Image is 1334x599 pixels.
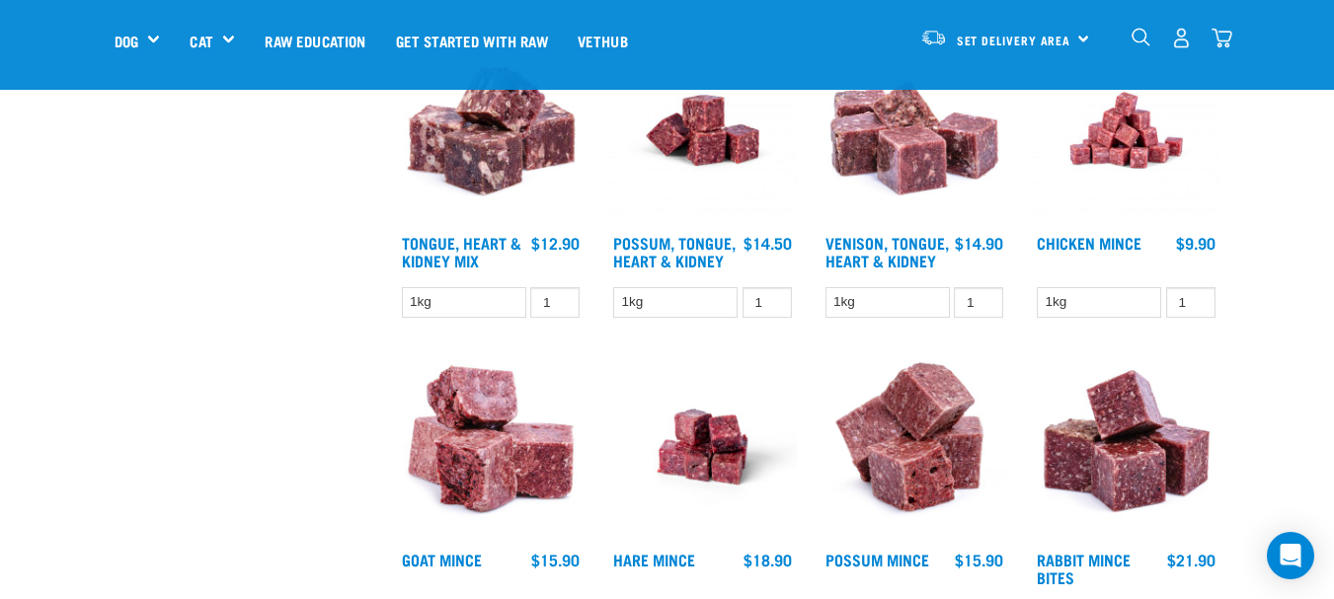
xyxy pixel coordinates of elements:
[608,37,797,225] img: Possum Tongue Heart Kidney 1682
[955,234,1003,252] div: $14.90
[397,37,586,225] img: 1167 Tongue Heart Kidney Mix 01
[1037,238,1141,247] a: Chicken Mince
[1212,28,1232,48] img: home-icon@2x.png
[1032,353,1220,542] img: Whole Minced Rabbit Cubes 01
[920,29,947,46] img: van-moving.png
[1037,555,1131,581] a: Rabbit Mince Bites
[613,555,695,563] a: Hare Mince
[531,551,580,568] div: $15.90
[115,30,138,52] a: Dog
[744,234,792,252] div: $14.50
[743,287,792,318] input: 1
[744,551,792,568] div: $18.90
[530,287,580,318] input: 1
[402,238,521,264] a: Tongue, Heart & Kidney Mix
[531,234,580,252] div: $12.90
[825,555,929,563] a: Possum Mince
[1166,287,1216,318] input: 1
[821,353,1009,542] img: 1102 Possum Mince 01
[957,37,1071,43] span: Set Delivery Area
[1176,234,1216,252] div: $9.90
[381,1,563,80] a: Get started with Raw
[825,238,949,264] a: Venison, Tongue, Heart & Kidney
[608,353,797,542] img: Raw Essentials Hare Mince Raw Bites For Cats & Dogs
[954,287,1003,318] input: 1
[613,238,736,264] a: Possum, Tongue, Heart & Kidney
[1171,28,1192,48] img: user.png
[190,30,212,52] a: Cat
[402,555,482,563] a: Goat Mince
[1032,37,1220,225] img: Chicken M Ince 1613
[955,551,1003,568] div: $15.90
[250,1,380,80] a: Raw Education
[563,1,643,80] a: Vethub
[1267,532,1314,579] div: Open Intercom Messenger
[1167,551,1216,568] div: $21.90
[821,37,1009,225] img: Pile Of Cubed Venison Tongue Mix For Pets
[1132,28,1150,46] img: home-icon-1@2x.png
[397,353,586,542] img: 1077 Wild Goat Mince 01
